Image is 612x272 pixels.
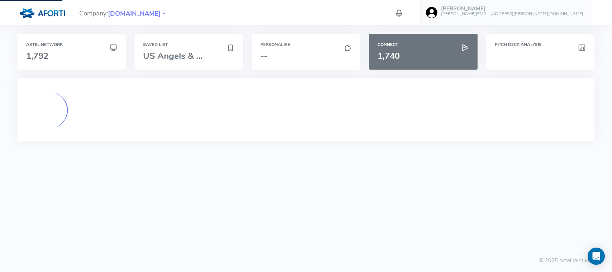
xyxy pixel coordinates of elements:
div: Open Intercom Messenger [588,248,605,265]
h5: [PERSON_NAME] [441,6,583,12]
img: user-image [426,7,437,18]
h6: Pitch Deck Analysis [495,42,586,47]
span: -- [260,50,267,62]
h6: Personalise [260,42,352,47]
span: [DOMAIN_NAME] [108,9,161,19]
span: Company: [79,6,167,19]
span: 1,740 [378,50,400,62]
h6: Connect [378,42,469,47]
span: US Angels & ... [143,50,203,62]
span: 1,792 [26,50,48,62]
h6: Astel Network [26,42,118,47]
h6: Saved List [143,42,234,47]
div: © 2025 Astel Ventures Ltd. [9,257,603,265]
h6: [PERSON_NAME][EMAIL_ADDRESS][PERSON_NAME][DOMAIN_NAME] [441,11,583,16]
a: [DOMAIN_NAME] [108,9,161,18]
